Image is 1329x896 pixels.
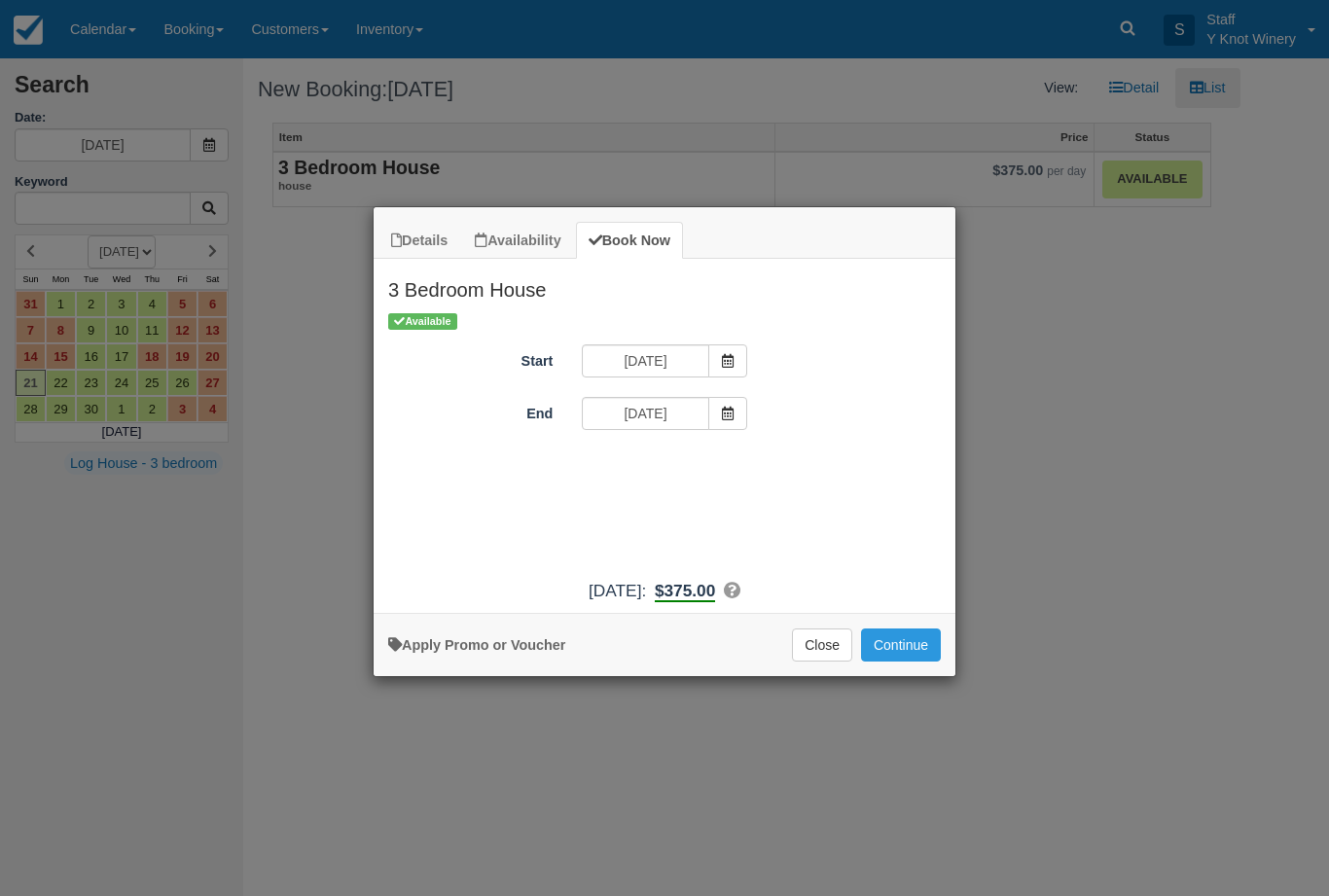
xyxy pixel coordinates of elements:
div: Item Modal [374,259,955,602]
b: $375.00 [655,581,715,602]
span: Available [388,313,457,330]
label: End [374,397,567,424]
button: Add to Booking [861,628,941,662]
label: Start [374,344,567,372]
span: [DATE] [589,581,641,600]
div: : [374,579,955,603]
button: Close [792,628,852,662]
a: Book Now [576,222,683,260]
a: Details [378,222,460,260]
h2: 3 Bedroom House [374,259,955,309]
a: Availability [462,222,573,260]
a: Apply Voucher [388,637,565,653]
